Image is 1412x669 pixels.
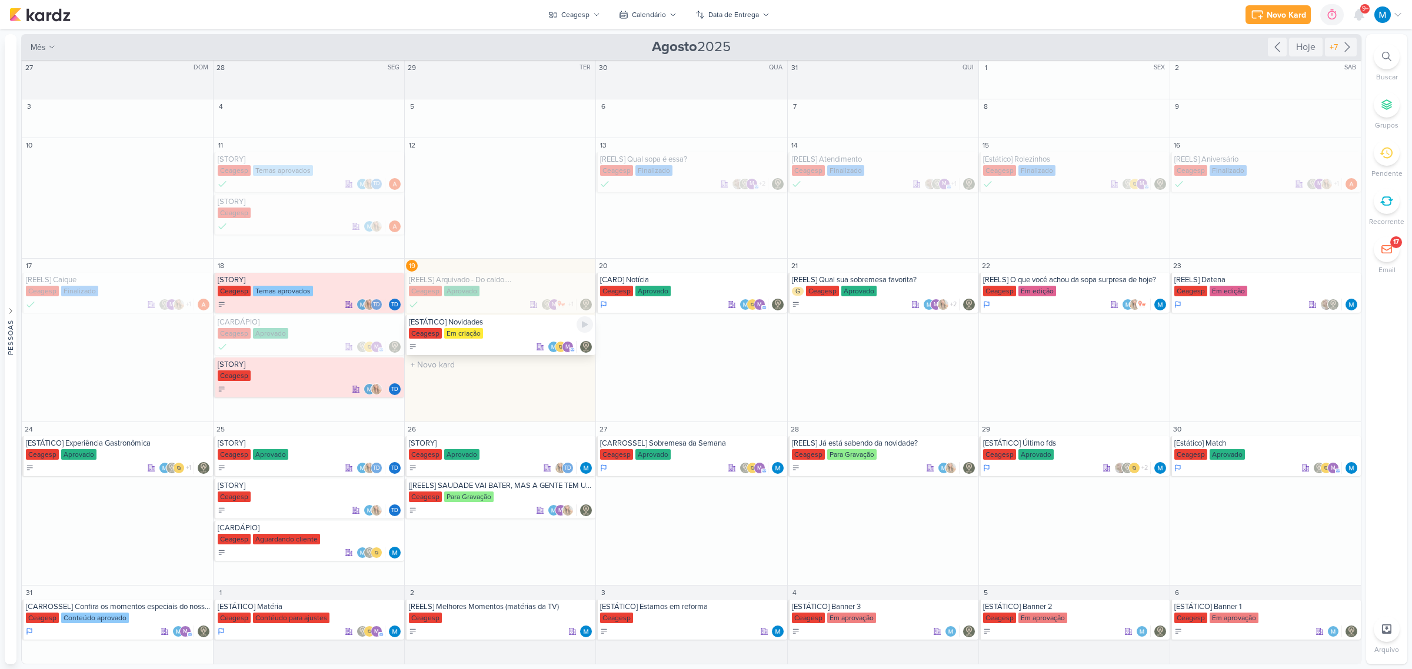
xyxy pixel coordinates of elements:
[389,299,401,310] div: Responsável: Thais de carvalho
[406,139,418,151] div: 12
[159,299,194,310] div: Colaboradores: Leviê Agência de Marketing Digital, mlegnaioli@gmail.com, Yasmin Yumi, ow se liga
[757,302,762,308] p: m
[373,302,380,308] p: Td
[1018,286,1056,296] div: Em edição
[983,165,1016,176] div: Ceagesp
[215,260,227,272] div: 18
[61,449,96,460] div: Aprovado
[600,155,784,164] div: [REELS] Qual sopa é essa?
[1121,462,1133,474] img: Leviê Agência de Marketing Digital
[635,286,671,296] div: Aprovado
[565,344,570,350] p: m
[963,299,975,310] div: Responsável: Leviê Agência de Marketing Digital
[740,462,768,474] div: Colaboradores: Leviê Agência de Marketing Digital, IDBOX - Agência de Design, mlegnaioli@gmail.com
[444,286,479,296] div: Aprovado
[963,178,975,190] img: Leviê Agência de Marketing Digital
[1128,462,1140,474] img: IDBOX - Agência de Design
[409,286,442,296] div: Ceagesp
[577,316,593,333] div: Ligar relógio
[1313,462,1342,474] div: Colaboradores: Leviê Agência de Marketing Digital, IDBOX - Agência de Design, mlegnaioli@gmail.com
[357,178,385,190] div: Colaboradores: MARIANA MIRANDA, Yasmin Yumi, Thais de carvalho
[389,178,401,190] img: Amanda ARAUJO
[1171,260,1183,272] div: 23
[371,462,382,474] div: Thais de carvalho
[945,462,957,474] img: Yasmin Yumi
[937,299,949,310] img: Yasmin Yumi
[166,462,178,474] img: Leviê Agência de Marketing Digital
[23,101,35,112] div: 3
[389,220,401,232] div: Responsável: Amanda ARAUJO
[1346,299,1357,310] img: MARIANA MIRANDA
[253,165,313,176] div: Temas aprovados
[600,178,610,190] div: Finalizado
[1171,139,1183,151] div: 16
[218,370,251,381] div: Ceagesp
[218,317,402,327] div: [CARDÁPIO]
[1267,9,1306,21] div: Novo Kard
[1346,299,1357,310] div: Responsável: MARIANA MIRANDA
[1317,181,1322,187] p: m
[938,462,960,474] div: Colaboradores: MARIANA MIRANDA, Yasmin Yumi
[983,449,1016,460] div: Ceagesp
[600,275,784,285] div: [CARD] Notícia
[949,300,957,309] span: +2
[1154,63,1168,72] div: SEX
[406,62,418,73] div: 29
[934,302,938,308] p: m
[364,383,385,395] div: Colaboradores: MARIANA MIRANDA, Yasmin Yumi
[407,357,593,372] input: + Novo kard
[169,302,174,308] p: m
[1371,168,1403,179] p: Pendente
[541,299,553,310] img: Leviê Agência de Marketing Digital
[389,383,401,395] div: Responsável: Thais de carvalho
[983,439,1167,448] div: [ESTÁTICO] Último fds
[1346,178,1357,190] img: Amanda ARAUJO
[1366,44,1407,82] li: Ctrl + F
[391,387,398,393] p: Td
[1122,178,1151,190] div: Colaboradores: Leviê Agência de Marketing Digital, IDBOX - Agência de Design, mlegnaioli@gmail.com
[31,41,46,53] span: mês
[555,462,577,474] div: Colaboradores: Yasmin Yumi, Thais de carvalho
[1344,63,1360,72] div: SAB
[364,462,375,474] img: Yasmin Yumi
[580,63,594,72] div: TER
[357,462,368,474] img: MARIANA MIRANDA
[792,178,801,190] div: Finalizado
[1174,155,1358,164] div: [REELS] Aniversário
[1327,41,1340,53] div: +7
[555,341,567,353] img: IDBOX - Agência de Design
[1174,275,1358,285] div: [REELS] Datena
[1174,165,1207,176] div: Ceagesp
[173,299,185,310] img: Yasmin Yumi
[159,462,171,474] img: MARIANA MIRANDA
[215,62,227,73] div: 28
[26,299,35,310] div: Done
[1154,299,1166,310] img: MARIANA MIRANDA
[772,299,784,310] img: Leviê Agência de Marketing Digital
[409,328,442,339] div: Ceagesp
[827,165,864,176] div: Finalizado
[923,299,935,310] img: MARIANA MIRANDA
[253,286,313,296] div: Temas aprovados
[580,462,592,474] div: Responsável: MARIANA MIRANDA
[26,286,59,296] div: Ceagesp
[789,423,801,435] div: 28
[597,139,609,151] div: 13
[740,299,751,310] img: MARIANA MIRANDA
[746,178,758,190] div: mlegnaioli@gmail.com
[1154,462,1166,474] img: MARIANA MIRANDA
[389,178,401,190] div: Responsável: Amanda ARAUJO
[357,178,368,190] img: MARIANA MIRANDA
[5,34,16,664] button: Pessoas
[635,165,672,176] div: Finalizado
[1114,462,1126,474] img: Sarah Violante
[1246,5,1311,24] button: Novo Kard
[371,341,382,353] div: mlegnaioli@gmail.com
[792,439,976,448] div: [REELS] Já está sabendo da novidade?
[218,208,251,218] div: Ceagesp
[1210,449,1245,460] div: Aprovado
[555,299,567,310] img: ow se liga
[923,299,960,310] div: Colaboradores: MARIANA MIRANDA, mlegnaioli@gmail.com, Yasmin Yumi, ow se liga, Thais de carvalho
[597,62,609,73] div: 30
[747,462,758,474] img: IDBOX - Agência de Design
